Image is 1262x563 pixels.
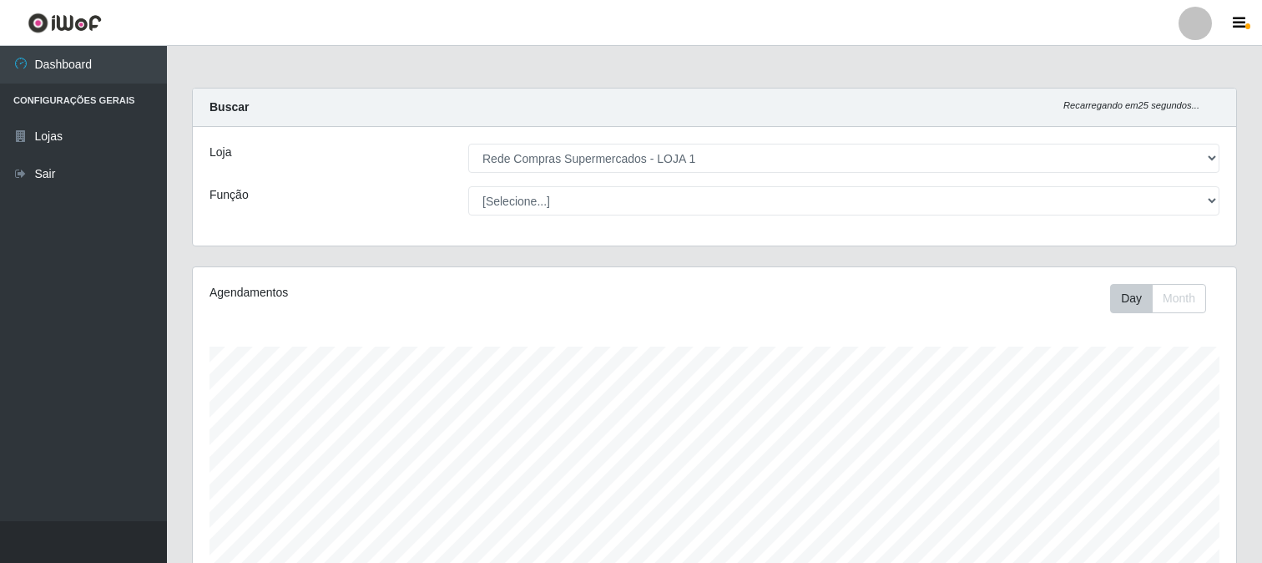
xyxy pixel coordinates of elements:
div: First group [1110,284,1206,313]
button: Day [1110,284,1153,313]
strong: Buscar [209,100,249,114]
div: Toolbar with button groups [1110,284,1219,313]
label: Loja [209,144,231,161]
i: Recarregando em 25 segundos... [1063,100,1199,110]
label: Função [209,186,249,204]
img: CoreUI Logo [28,13,102,33]
button: Month [1152,284,1206,313]
div: Agendamentos [209,284,616,302]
